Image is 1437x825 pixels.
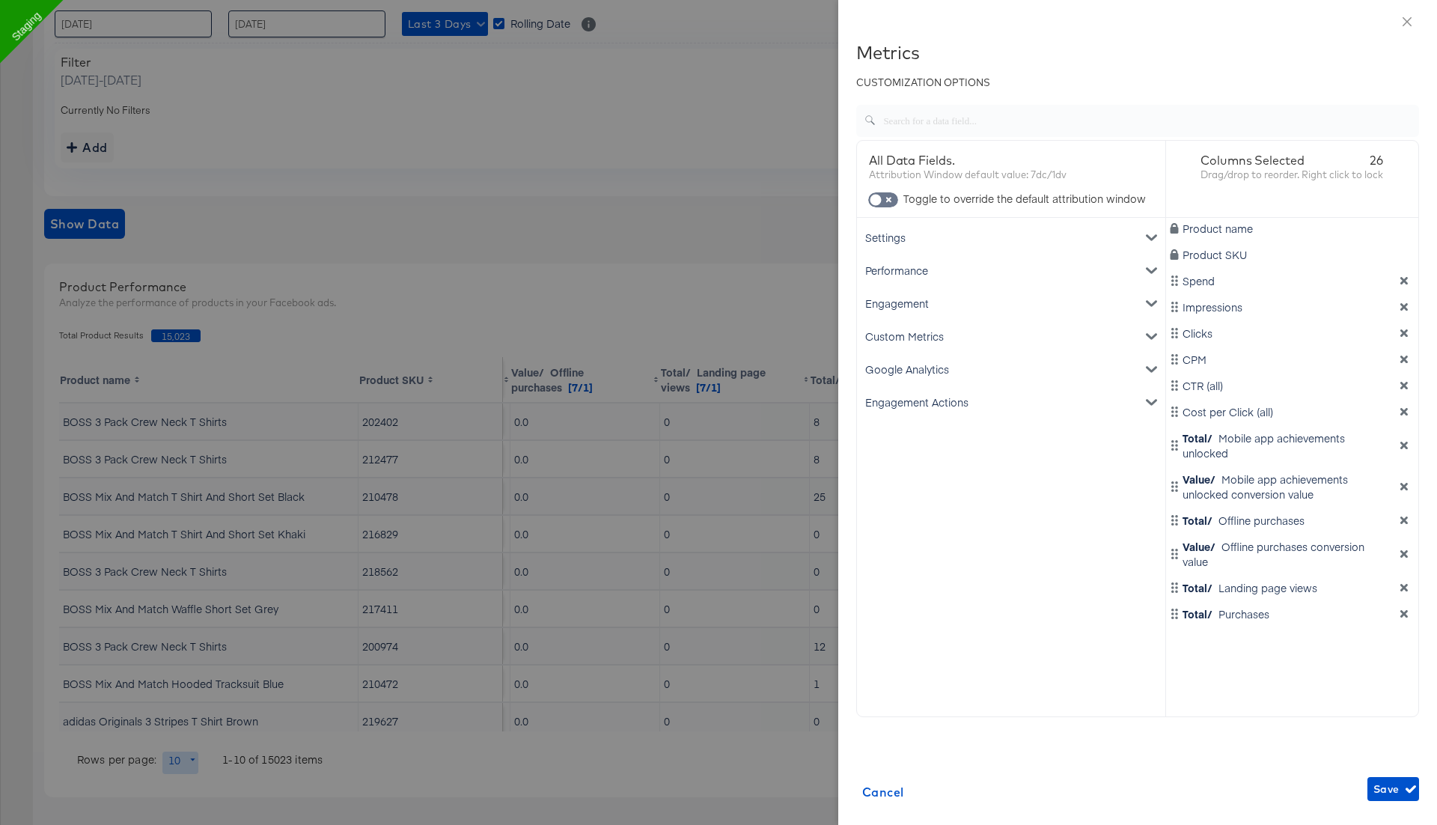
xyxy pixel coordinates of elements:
[1169,299,1416,314] div: Impressions
[1183,273,1215,288] span: Spend
[1183,580,1323,595] div: Landing page views
[869,168,1153,182] div: Attribution Window default value: 7dc/1dv
[856,76,1419,90] div: CUSTOMIZATION OPTIONS
[876,99,1419,131] input: Search for a data field...
[1183,221,1253,236] span: Product name
[1183,378,1223,393] span: CTR (all)
[1183,430,1388,460] div: Mobile app achievements unlocked
[856,42,1419,63] div: Metrics
[1367,777,1419,801] button: Save
[1183,352,1206,367] span: CPM
[1169,378,1416,393] div: CTR (all)
[1373,780,1413,799] span: Save
[1169,326,1416,341] div: Clicks
[860,287,1162,320] div: Engagement
[860,353,1162,386] div: Google Analytics
[860,320,1162,353] div: Custom Metrics
[1183,299,1242,314] span: Impressions
[1183,513,1212,528] span: Total/
[860,254,1162,287] div: Performance
[1370,153,1383,168] span: 26
[1183,513,1311,528] div: Offline purchases
[860,386,1162,418] div: Engagement Actions
[1183,606,1212,621] span: Total/
[1183,472,1388,502] div: Mobile app achievements unlocked conversion value
[1183,247,1247,262] span: Product SKU
[869,153,1153,168] div: All Data Fields.
[1166,141,1419,716] div: dimension-list
[1169,539,1416,569] div: Value/ Offline purchases conversion value
[856,777,910,807] button: Cancel
[1183,606,1275,621] div: Purchases
[1169,472,1416,502] div: Value/ Mobile app achievements unlocked conversion value
[1169,513,1416,528] div: Total/ Offline purchases
[1169,580,1416,595] div: Total/ Landing page views
[857,218,1165,630] div: metrics-list
[1183,326,1212,341] span: Clicks
[862,782,904,803] span: Cancel
[1200,153,1383,168] div: Columns Selected
[903,191,1146,206] span: Toggle to override the default attribution window
[1169,430,1416,460] div: Total/ Mobile app achievements unlocked
[1169,273,1416,288] div: Spend
[1183,539,1388,569] div: Offline purchases conversion value
[1183,580,1212,595] span: Total/
[1401,16,1413,28] span: close
[860,221,1162,254] div: Settings
[1183,472,1215,487] span: Value/
[1200,168,1383,182] div: Drag/drop to reorder. Right click to lock
[1169,606,1416,621] div: Total/ Purchases
[1183,404,1273,419] span: Cost per Click (all)
[1183,539,1215,554] span: Value/
[1169,352,1416,367] div: CPM
[1169,404,1416,419] div: Cost per Click (all)
[1183,430,1212,445] span: Total/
